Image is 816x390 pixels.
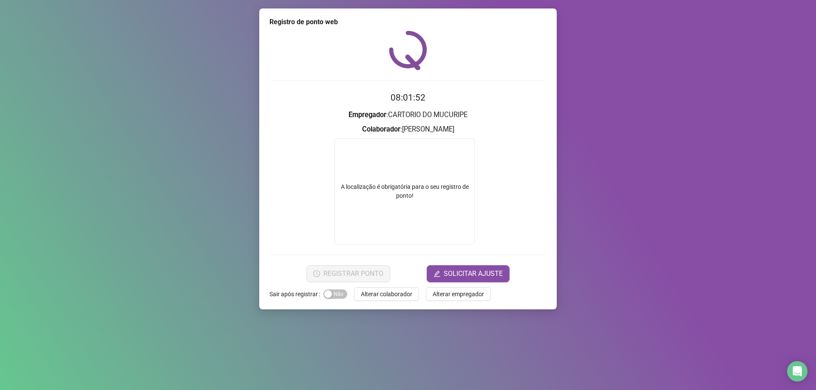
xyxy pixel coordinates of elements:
span: SOLICITAR AJUSTE [444,269,503,279]
div: Registro de ponto web [269,17,547,27]
div: Open Intercom Messenger [787,361,807,382]
span: edit [433,270,440,277]
button: REGISTRAR PONTO [306,265,390,282]
button: editSOLICITAR AJUSTE [427,265,510,282]
time: 08:01:52 [391,93,425,103]
span: Alterar empregador [433,289,484,299]
label: Sair após registrar [269,287,323,301]
strong: Empregador [348,111,386,119]
h3: : [PERSON_NAME] [269,124,547,135]
strong: Colaborador [362,125,400,133]
button: Alterar colaborador [354,287,419,301]
span: Alterar colaborador [361,289,412,299]
button: Alterar empregador [426,287,491,301]
h3: : CARTORIO DO MUCURIPE [269,109,547,121]
div: A localização é obrigatória para o seu registro de ponto! [335,182,474,200]
img: QRPoint [389,31,427,70]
